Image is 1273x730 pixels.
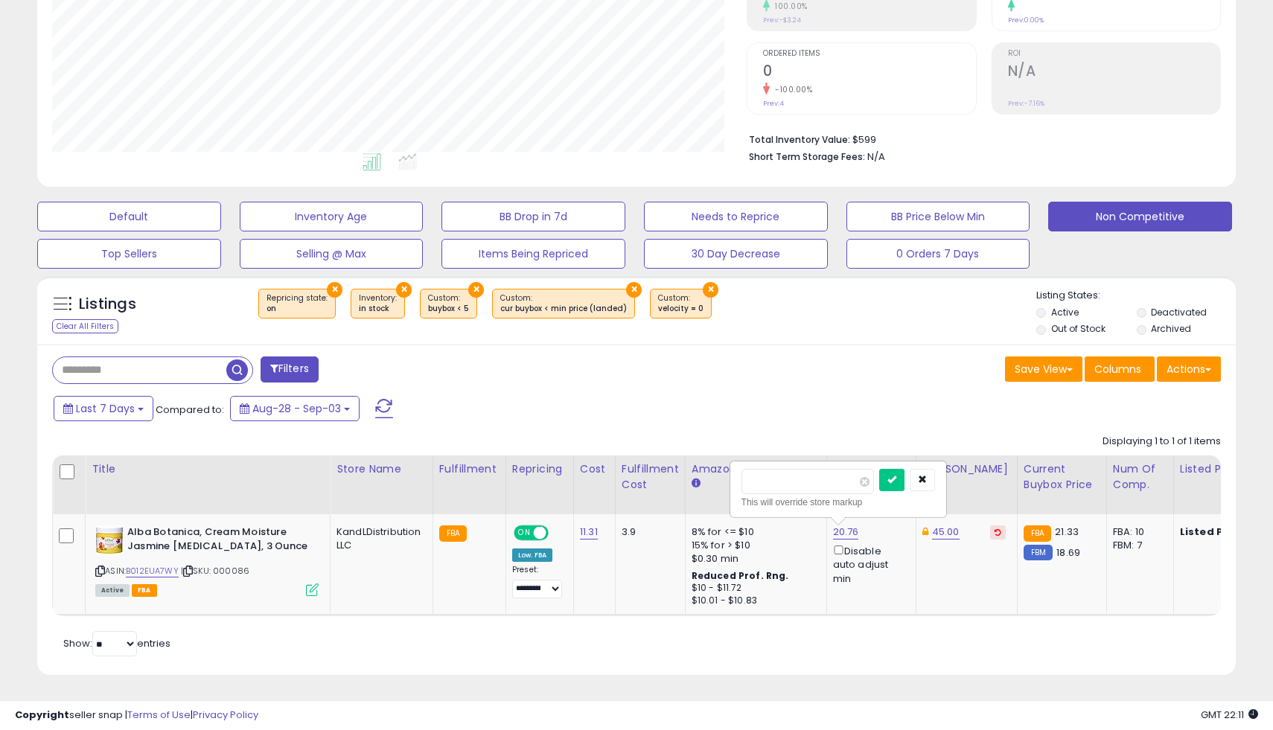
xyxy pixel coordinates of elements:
button: Selling @ Max [240,239,424,269]
div: KandLDistribution LLC [336,525,421,552]
h5: Listings [79,294,136,315]
div: FBM: 7 [1113,539,1162,552]
button: BB Price Below Min [846,202,1030,231]
div: in stock [359,304,397,314]
div: Preset: [512,565,562,598]
button: Last 7 Days [54,396,153,421]
small: -100.00% [770,84,812,95]
strong: Copyright [15,708,69,722]
div: cur buybox < min price (landed) [500,304,627,314]
span: Compared to: [156,403,224,417]
div: $10.01 - $10.83 [692,595,815,607]
div: velocity = 0 [658,304,703,314]
small: FBM [1024,545,1053,560]
a: B012EUA7WY [126,565,179,577]
small: Prev: 4 [763,99,784,108]
h2: N/A [1008,63,1220,83]
button: × [327,282,342,298]
b: Reduced Prof. Rng. [692,569,789,582]
span: Columns [1094,362,1141,377]
span: Custom: [428,292,469,315]
button: Default [37,202,221,231]
label: Deactivated [1151,306,1207,318]
button: × [396,282,412,298]
span: Ordered Items [763,50,975,58]
a: 20.76 [833,525,859,540]
b: Listed Price: [1180,525,1248,539]
div: Disable auto adjust min [833,542,904,586]
small: Prev: 0.00% [1008,16,1044,25]
div: Fulfillment [439,461,500,477]
span: All listings currently available for purchase on Amazon [95,584,130,597]
span: N/A [867,150,885,164]
div: Title [92,461,324,477]
span: 21.33 [1055,525,1079,539]
span: Last 7 Days [76,401,135,416]
div: Low. FBA [512,548,552,562]
div: $10 - $11.72 [692,582,815,595]
button: Filters [261,356,319,382]
div: Repricing [512,461,567,477]
a: 45.00 [932,525,960,540]
span: Aug-28 - Sep-03 [252,401,341,416]
span: Custom: [658,292,703,315]
div: Amazon Fees [692,461,820,477]
button: 0 Orders 7 Days [846,239,1030,269]
small: Amazon Fees. [692,477,701,490]
div: buybox < 5 [428,304,469,314]
button: Non Competitive [1048,202,1232,231]
small: FBA [439,525,467,542]
label: Out of Stock [1051,322,1105,335]
span: 2025-09-11 22:11 GMT [1201,708,1258,722]
span: Show: entries [63,636,170,650]
button: Items Being Repriced [441,239,625,269]
span: ROI [1008,50,1220,58]
small: FBA [1024,525,1051,542]
small: Prev: -7.16% [1008,99,1044,108]
div: 8% for <= $10 [692,525,815,539]
small: 100.00% [770,1,808,12]
div: on [267,304,328,314]
div: [PERSON_NAME] [922,461,1011,477]
div: Current Buybox Price [1024,461,1100,493]
button: × [468,282,484,298]
button: Needs to Reprice [644,202,828,231]
div: $0.30 min [692,552,815,566]
button: × [626,282,642,298]
span: Custom: [500,292,627,315]
b: Total Inventory Value: [749,133,850,146]
small: Prev: -$3.24 [763,16,801,25]
div: 3.9 [622,525,674,539]
label: Active [1051,306,1079,318]
a: Terms of Use [127,708,191,722]
span: | SKU: 000086 [181,565,249,577]
button: × [703,282,718,298]
img: 41-zEdiXoRL._SL40_.jpg [95,525,124,555]
button: Top Sellers [37,239,221,269]
div: FBA: 10 [1113,525,1162,539]
span: FBA [132,584,157,597]
button: Aug-28 - Sep-03 [230,396,360,421]
div: 15% for > $10 [692,539,815,552]
label: Archived [1151,322,1191,335]
div: This will override store markup [741,495,935,510]
div: Clear All Filters [52,319,118,333]
span: ON [515,527,534,540]
div: Fulfillment Cost [622,461,679,493]
span: Repricing state : [267,292,328,315]
a: Privacy Policy [193,708,258,722]
button: Inventory Age [240,202,424,231]
button: Actions [1157,356,1221,382]
div: Displaying 1 to 1 of 1 items [1103,435,1221,449]
b: Alba Botanica, Cream Moisture Jasmine [MEDICAL_DATA], 3 Ounce [127,525,308,557]
span: Inventory : [359,292,397,315]
button: 30 Day Decrease [644,239,828,269]
p: Listing States: [1036,289,1235,303]
a: 11.31 [580,525,598,540]
b: Short Term Storage Fees: [749,150,865,163]
div: Num of Comp. [1113,461,1167,493]
div: Store Name [336,461,427,477]
h2: 0 [763,63,975,83]
div: Cost [580,461,609,477]
span: OFF [546,527,570,540]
